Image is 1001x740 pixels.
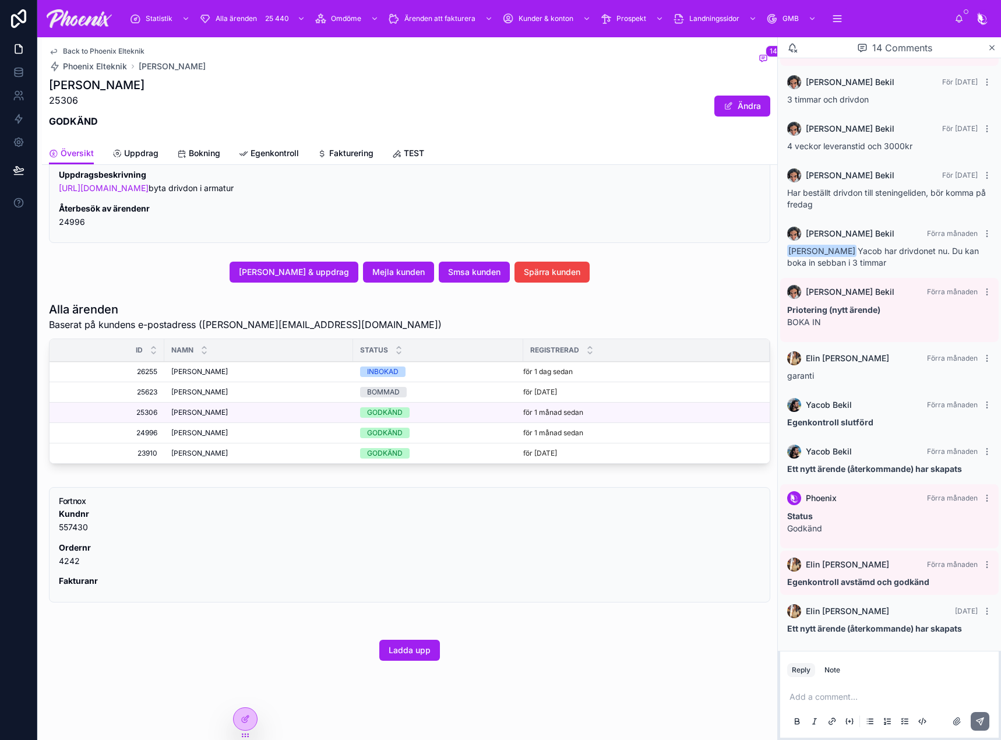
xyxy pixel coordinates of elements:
a: 23910 [64,449,157,458]
a: Alla ärenden25 440 [196,8,311,29]
a: Översikt [49,143,94,165]
span: Smsa kunden [448,266,501,278]
p: för 1 dag sedan [523,367,573,376]
a: för [DATE] [523,449,756,458]
p: 24996 [59,202,760,229]
strong: Priotering (nytt ärende) [787,305,880,315]
span: GMB [783,14,799,23]
a: Omdöme [311,8,385,29]
p: 25306 [49,93,144,107]
strong: Återbesök av ärendenr [59,203,150,213]
a: [URL][DOMAIN_NAME] [59,183,149,193]
a: [PERSON_NAME] [171,367,346,376]
button: Spärra kunden [514,262,590,283]
img: App logo [47,9,112,28]
a: Prospekt [597,8,669,29]
span: 14 [766,45,781,57]
div: GODKÄND [367,448,403,459]
span: Yacob Bekil [806,399,852,411]
span: Baserat på kundens e-postadress ([PERSON_NAME][EMAIL_ADDRESS][DOMAIN_NAME]) [49,318,442,332]
a: Landningssidor [669,8,763,29]
span: Elin [PERSON_NAME] [806,559,889,570]
span: TEST [404,147,424,159]
span: Spärra kunden [524,266,580,278]
span: Phoenix [806,492,837,504]
a: för 1 månad sedan [523,428,756,438]
span: [PERSON_NAME] [171,408,228,417]
span: Alla ärenden [216,14,257,23]
span: Förra månaden [927,354,978,362]
strong: Uppdragsbeskrivning [59,170,146,179]
strong: Fakturanr [59,576,98,586]
div: INBOKAD [367,367,399,377]
span: Har beställt drivdon till steningeliden, bör komma på fredag [787,188,986,209]
span: [PERSON_NAME] & uppdrag [239,266,349,278]
span: Yacob har drivdonet nu. Du kan boka in sebban i 3 timmar [787,246,979,267]
span: [DATE] [955,607,978,615]
span: Förra månaden [927,229,978,238]
a: för [DATE] [523,387,756,397]
p: BOKA IN [787,304,992,328]
span: Förra månaden [927,494,978,502]
span: Omdöme [331,14,361,23]
span: Status [360,346,388,355]
span: Yacob Bekil [806,446,852,457]
span: Landningssidor [689,14,739,23]
p: 557430 [59,508,760,534]
strong: Egenkontroll slutförd [787,417,873,427]
span: Back to Phoenix Elteknik [63,47,144,56]
a: Statistik [126,8,196,29]
span: Uppdrag [124,147,158,159]
a: [PERSON_NAME] [139,61,206,72]
span: [PERSON_NAME] [787,245,857,257]
a: Ärenden att fakturera [385,8,499,29]
span: Förra månaden [927,287,978,296]
button: Smsa kunden [439,262,510,283]
h1: Alla ärenden [49,301,442,318]
strong: Ordernr [59,542,91,552]
strong: Status [787,511,813,521]
button: [PERSON_NAME] & uppdrag [230,262,358,283]
span: Elin [PERSON_NAME] [806,605,889,617]
span: Bokning [189,147,220,159]
span: 25623 [64,387,157,397]
span: [PERSON_NAME] Bekil [806,170,894,181]
span: Ladda upp [389,644,431,656]
a: Fakturering [318,143,373,166]
p: för 1 månad sedan [523,428,583,438]
button: Mejla kunden [363,262,434,283]
a: [PERSON_NAME] [171,387,346,397]
p: för 1 månad sedan [523,408,583,417]
span: 14 Comments [872,41,932,55]
a: Bokning [177,143,220,166]
a: TEST [392,143,424,166]
a: Back to Phoenix Elteknik [49,47,144,56]
span: [PERSON_NAME] [171,449,228,458]
a: GODKÄND [360,448,516,459]
button: Ladda upp [379,640,440,661]
a: 26255 [64,367,157,376]
div: scrollable content [121,6,954,31]
div: 0761835260 sebastian@talentium.io **Adress** Styrmansgatan 23A, 114 54 Stockholm **Uppdragsbeskri... [59,101,760,228]
span: Registrerad [530,346,579,355]
a: [PERSON_NAME] [171,449,346,458]
span: Prospekt [616,14,646,23]
a: GODKÄND [360,428,516,438]
span: [PERSON_NAME] [171,387,228,397]
button: 14 [756,52,770,66]
button: Reply [787,663,815,677]
p: för [DATE] [523,449,557,458]
span: Elin [PERSON_NAME] [806,353,889,364]
span: NAMN [171,346,193,355]
span: [PERSON_NAME] Bekil [806,123,894,135]
span: [PERSON_NAME] Bekil [806,228,894,239]
a: 25306 [64,408,157,417]
div: GODKÄND [367,407,403,418]
strong: Egenkontroll avstämd och godkänd [787,577,929,587]
div: GODKÄND [367,428,403,438]
span: Översikt [61,147,94,159]
div: 25 440 [262,12,292,26]
button: Ändra [714,96,770,117]
span: [PERSON_NAME] [171,428,228,438]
